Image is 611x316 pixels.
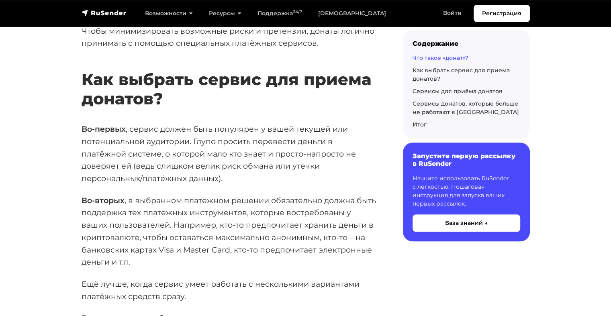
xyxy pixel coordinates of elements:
a: Ресурсы [201,5,249,22]
a: Сервисы для приёма донатов [413,88,503,95]
a: Как выбрать сервис для приема донатов? [413,67,510,82]
sup: 24/7 [293,9,302,14]
strong: Во-вторых [82,196,125,205]
a: Регистрация [474,5,530,22]
a: Итог [413,121,427,128]
h2: Как выбрать сервис для приема донатов? [82,46,377,108]
h6: Запустите первую рассылку в RuSender [413,152,520,167]
a: Возможности [137,5,201,22]
a: [DEMOGRAPHIC_DATA] [310,5,394,22]
a: Сервисы донатов, которые больше не работают в [GEOGRAPHIC_DATA] [413,100,519,116]
p: , в выбранном платёжном решении обязательно должна быть поддержка тех платёжных инструментов, кот... [82,194,377,268]
a: Поддержка24/7 [249,5,310,22]
p: Начните использовать RuSender с легкостью. Пошаговая инструкция для запуска ваших первых рассылок. [413,174,520,208]
div: Содержание [413,40,520,47]
p: Чтобы минимизировать возможные риски и претензии, донаты логично принимать с помощью специальных ... [82,25,377,49]
p: Ещё лучше, когда сервис умеет работать с несколькими вариантами платёжных средств сразу. [82,278,377,302]
button: База знаний → [413,214,520,232]
img: RuSender [82,9,127,17]
strong: Во-первых [82,124,126,134]
a: Войти [435,5,470,21]
a: Запустите первую рассылку в RuSender Начните использовать RuSender с легкостью. Пошаговая инструк... [403,143,530,241]
p: , сервис должен быть популярен у вашей текущей или потенциальной аудитории. Глупо просить перевес... [82,123,377,185]
a: Что такое «донат»? [413,54,468,61]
